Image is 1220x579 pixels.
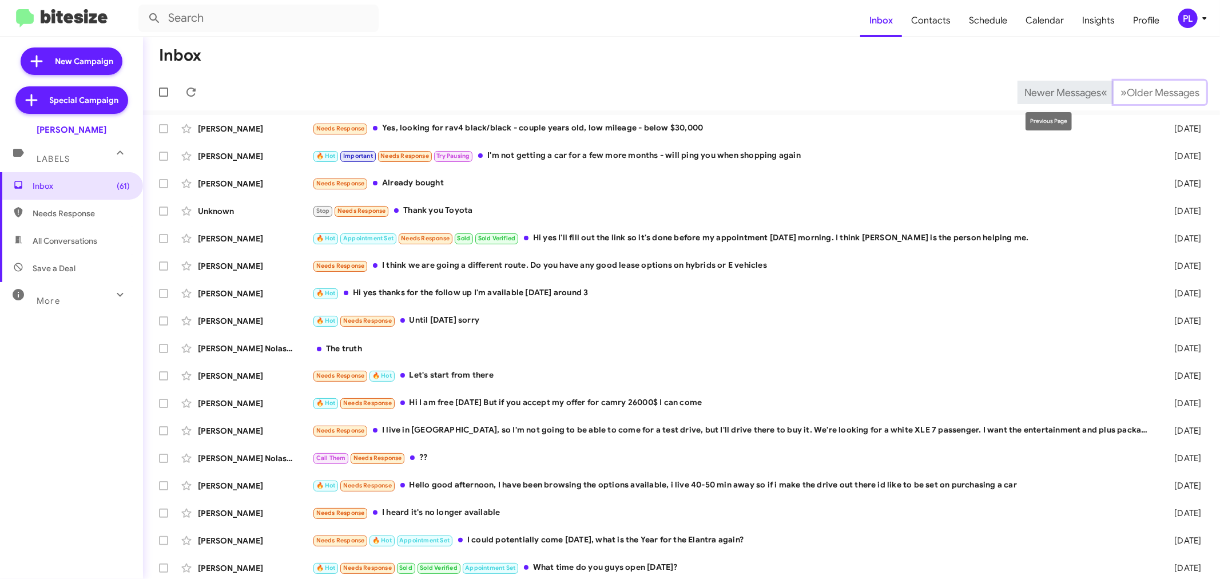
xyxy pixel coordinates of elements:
[380,152,429,160] span: Needs Response
[312,259,1154,272] div: I think we are going a different route. Do you have any good lease options on hybrids or E vehicles
[465,564,515,572] span: Appointment Set
[399,537,450,544] span: Appointment Set
[1154,178,1211,189] div: [DATE]
[312,287,1154,300] div: Hi yes thanks for the follow up I'm available [DATE] around 3
[1154,453,1211,464] div: [DATE]
[316,207,330,215] span: Stop
[1154,288,1211,299] div: [DATE]
[316,317,336,324] span: 🔥 Hot
[1016,4,1073,37] a: Calendar
[312,204,1154,217] div: Thank you Toyota
[401,235,450,242] span: Needs Response
[37,154,70,164] span: Labels
[198,562,312,574] div: [PERSON_NAME]
[316,564,336,572] span: 🔥 Hot
[1154,315,1211,327] div: [DATE]
[1154,562,1211,574] div: [DATE]
[316,372,365,379] span: Needs Response
[198,123,312,134] div: [PERSON_NAME]
[316,235,336,242] span: 🔥 Hot
[1154,150,1211,162] div: [DATE]
[198,315,312,327] div: [PERSON_NAME]
[316,152,336,160] span: 🔥 Hot
[316,454,346,462] span: Call Them
[372,537,392,544] span: 🔥 Hot
[343,564,392,572] span: Needs Response
[1073,4,1124,37] a: Insights
[316,399,336,407] span: 🔥 Hot
[343,399,392,407] span: Needs Response
[198,150,312,162] div: [PERSON_NAME]
[1120,85,1127,100] span: »
[343,235,394,242] span: Appointment Set
[1026,112,1072,130] div: Previous Page
[198,343,312,354] div: [PERSON_NAME] Nolastname118633174
[1154,205,1211,217] div: [DATE]
[312,506,1154,519] div: I heard it's no longer available
[312,424,1154,437] div: I live in [GEOGRAPHIC_DATA], so I'm not going to be able to come for a test drive, but I'll drive...
[458,235,471,242] span: Sold
[1154,425,1211,437] div: [DATE]
[316,427,365,434] span: Needs Response
[312,396,1154,410] div: Hi I am free [DATE] But if you accept my offer for camry 26000$ I can come
[372,372,392,379] span: 🔥 Hot
[1154,398,1211,409] div: [DATE]
[420,564,458,572] span: Sold Verified
[312,177,1154,190] div: Already bought
[478,235,516,242] span: Sold Verified
[343,482,392,489] span: Needs Response
[1169,9,1207,28] button: PL
[159,46,201,65] h1: Inbox
[1154,480,1211,491] div: [DATE]
[337,207,386,215] span: Needs Response
[1178,9,1198,28] div: PL
[316,262,365,269] span: Needs Response
[1101,85,1107,100] span: «
[50,94,119,106] span: Special Campaign
[198,260,312,272] div: [PERSON_NAME]
[312,479,1154,492] div: Hello good afternoon, I have been browsing the options available, i live 40-50 min away so if i m...
[312,314,1154,327] div: Until [DATE] sorry
[198,507,312,519] div: [PERSON_NAME]
[138,5,379,32] input: Search
[353,454,402,462] span: Needs Response
[1154,343,1211,354] div: [DATE]
[37,124,106,136] div: [PERSON_NAME]
[1114,81,1206,104] button: Next
[312,232,1154,245] div: Hi yes I'll fill out the link so it's done before my appointment [DATE] morning. I think [PERSON_...
[312,149,1154,162] div: I'm not getting a car for a few more months - will ping you when shopping again
[198,178,312,189] div: [PERSON_NAME]
[316,125,365,132] span: Needs Response
[1154,370,1211,382] div: [DATE]
[860,4,902,37] a: Inbox
[33,263,75,274] span: Save a Deal
[1154,123,1211,134] div: [DATE]
[960,4,1016,37] a: Schedule
[1024,86,1101,99] span: Newer Messages
[1124,4,1169,37] a: Profile
[316,537,365,544] span: Needs Response
[902,4,960,37] span: Contacts
[33,235,97,247] span: All Conversations
[312,451,1154,465] div: ??
[198,233,312,244] div: [PERSON_NAME]
[316,482,336,489] span: 🔥 Hot
[117,180,130,192] span: (61)
[316,509,365,517] span: Needs Response
[198,425,312,437] div: [PERSON_NAME]
[316,289,336,297] span: 🔥 Hot
[198,535,312,546] div: [PERSON_NAME]
[37,296,60,306] span: More
[312,534,1154,547] div: I could potentially come [DATE], what is the Year for the Elantra again?
[316,180,365,187] span: Needs Response
[1154,233,1211,244] div: [DATE]
[15,86,128,114] a: Special Campaign
[312,369,1154,382] div: Let's start from there
[1154,260,1211,272] div: [DATE]
[1154,507,1211,519] div: [DATE]
[343,152,373,160] span: Important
